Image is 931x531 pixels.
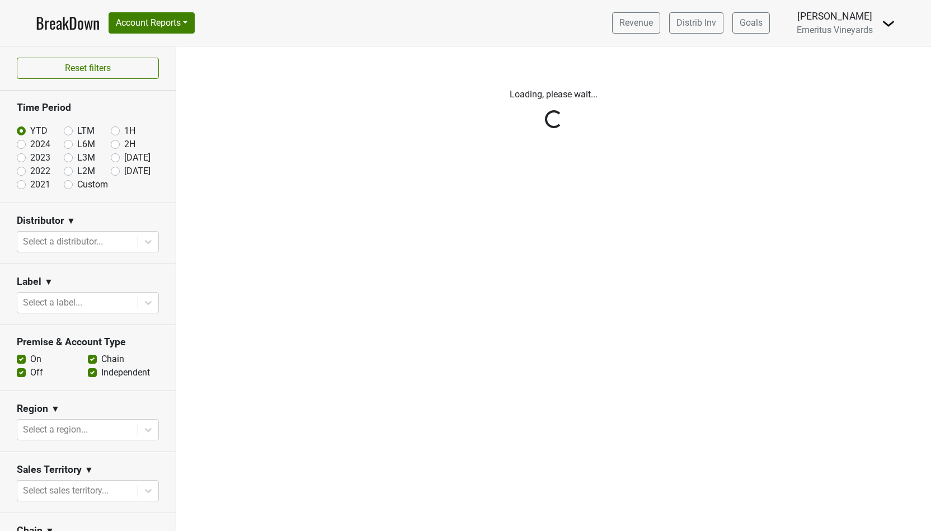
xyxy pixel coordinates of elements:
[109,12,195,34] button: Account Reports
[243,88,864,101] p: Loading, please wait...
[882,17,895,30] img: Dropdown Menu
[669,12,723,34] a: Distrib Inv
[797,25,873,35] span: Emeritus Vineyards
[732,12,770,34] a: Goals
[36,11,100,35] a: BreakDown
[797,9,873,24] div: [PERSON_NAME]
[612,12,660,34] a: Revenue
